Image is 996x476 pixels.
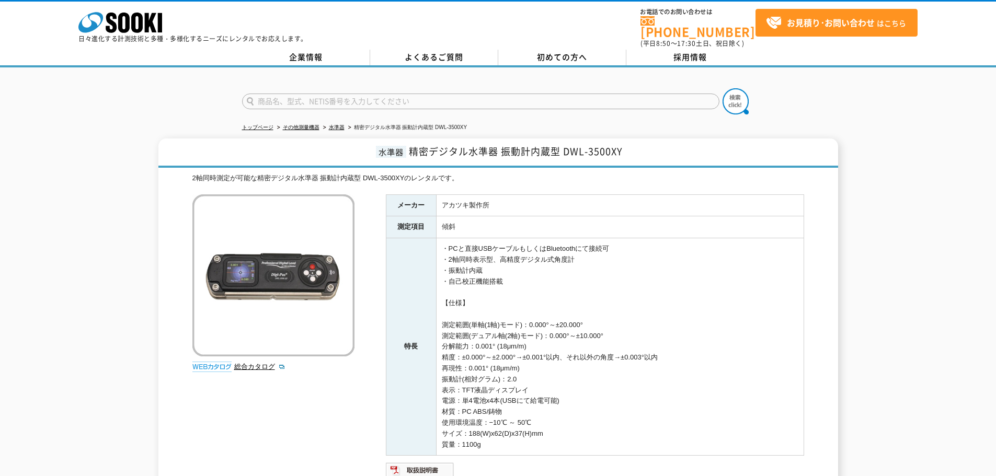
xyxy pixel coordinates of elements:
[283,124,319,130] a: その他測量機器
[376,146,406,158] span: 水準器
[329,124,345,130] a: 水準器
[386,216,436,238] th: 測定項目
[242,50,370,65] a: 企業情報
[242,124,273,130] a: トップページ
[234,363,285,370] a: 総合カタログ
[409,144,623,158] span: 精密デジタル水準器 振動計内蔵型 DWL-3500XY
[436,194,804,216] td: アカツキ製作所
[370,50,498,65] a: よくあるご質問
[436,216,804,238] td: 傾斜
[656,39,671,48] span: 8:50
[677,39,696,48] span: 17:30
[192,362,232,372] img: webカタログ
[242,94,719,109] input: 商品名、型式、NETIS番号を入力してください
[723,88,749,114] img: btn_search.png
[346,122,467,133] li: 精密デジタル水準器 振動計内蔵型 DWL-3500XY
[192,173,804,184] div: 2軸同時測定が可能な精密デジタル水準器 振動計内蔵型 DWL-3500XYのレンタルです。
[640,16,755,38] a: [PHONE_NUMBER]
[626,50,754,65] a: 採用情報
[386,194,436,216] th: メーカー
[787,16,875,29] strong: お見積り･お問い合わせ
[386,238,436,456] th: 特長
[640,39,744,48] span: (平日 ～ 土日、祝日除く)
[78,36,307,42] p: 日々進化する計測技術と多種・多様化するニーズにレンタルでお応えします。
[755,9,918,37] a: お見積り･お問い合わせはこちら
[766,15,906,31] span: はこちら
[537,51,587,63] span: 初めての方へ
[498,50,626,65] a: 初めての方へ
[192,194,354,356] img: 精密デジタル水準器 振動計内蔵型 DWL-3500XY
[436,238,804,456] td: ・PCと直接USBケーブルもしくはBluetoothにて接続可 ・2軸同時表示型、高精度デジタル式角度計 ・振動計内蔵 ・自己校正機能搭載 【仕様】 測定範囲(単軸(1軸)モード)：0.000°...
[640,9,755,15] span: お電話でのお問い合わせは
